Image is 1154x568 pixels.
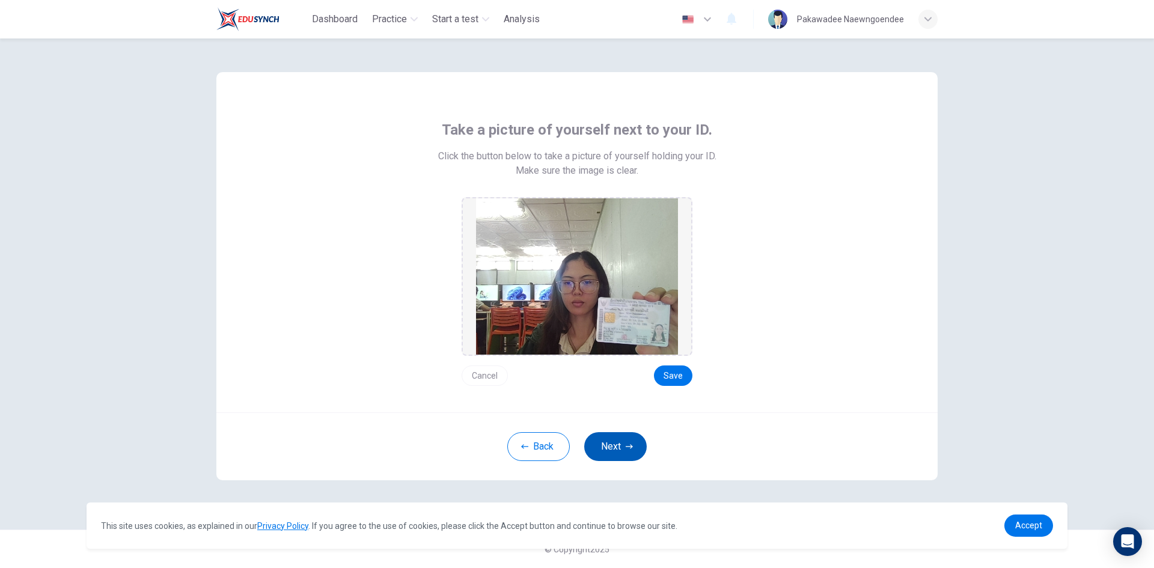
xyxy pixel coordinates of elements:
[438,149,716,163] span: Click the button below to take a picture of yourself holding your ID.
[312,12,358,26] span: Dashboard
[216,7,279,31] img: Train Test logo
[372,12,407,26] span: Practice
[476,198,678,355] img: preview screemshot
[307,8,362,30] button: Dashboard
[427,8,494,30] button: Start a test
[504,12,540,26] span: Analysis
[499,8,545,30] button: Analysis
[462,365,508,386] button: Cancel
[367,8,423,30] button: Practice
[654,365,692,386] button: Save
[1015,521,1042,530] span: Accept
[1113,527,1142,556] div: Open Intercom Messenger
[432,12,478,26] span: Start a test
[216,7,307,31] a: Train Test logo
[1004,515,1053,537] a: dismiss cookie message
[768,10,787,29] img: Profile picture
[257,521,308,531] a: Privacy Policy
[101,521,677,531] span: This site uses cookies, as explained in our . If you agree to the use of cookies, please click th...
[797,12,904,26] div: Pakawadee Naewngoendee
[507,432,570,461] button: Back
[442,120,712,139] span: Take a picture of yourself next to your ID.
[545,545,609,554] span: © Copyright 2025
[516,163,638,178] span: Make sure the image is clear.
[680,15,695,24] img: en
[584,432,647,461] button: Next
[87,502,1067,549] div: cookieconsent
